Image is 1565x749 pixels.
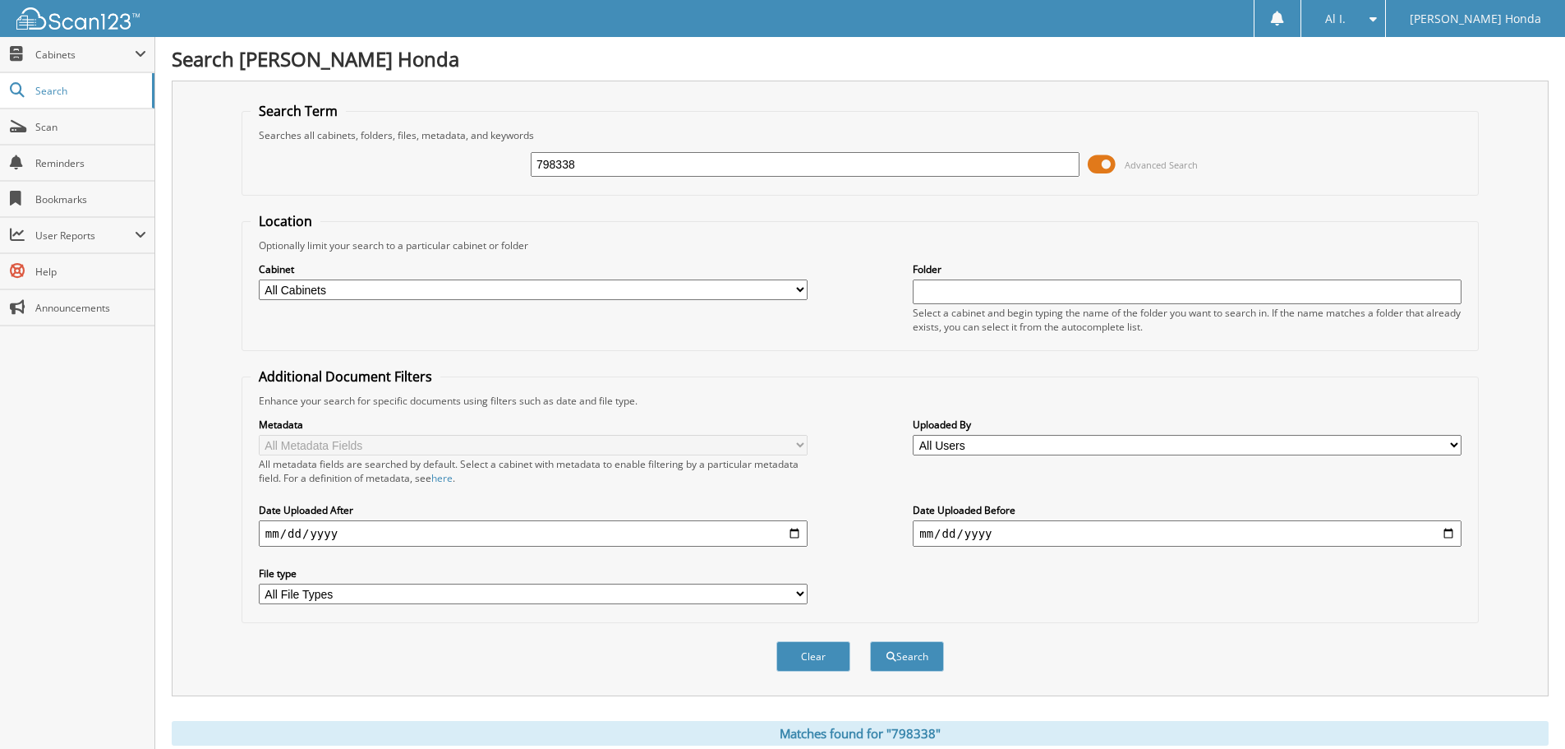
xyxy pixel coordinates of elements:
[35,301,146,315] span: Announcements
[870,641,944,672] button: Search
[16,7,140,30] img: scan123-logo-white.svg
[35,192,146,206] span: Bookmarks
[251,368,440,386] legend: Additional Document Filters
[1410,14,1541,24] span: [PERSON_NAME] Honda
[251,394,1470,408] div: Enhance your search for specific documents using filters such as date and file type.
[913,418,1461,432] label: Uploaded By
[35,120,146,134] span: Scan
[1125,159,1198,171] span: Advanced Search
[431,471,453,485] a: here
[259,566,808,580] label: File type
[913,503,1461,517] label: Date Uploaded Before
[259,457,808,485] div: All metadata fields are searched by default. Select a cabinet with metadata to enable filtering b...
[913,520,1461,547] input: end
[1483,670,1565,749] iframe: Chat Widget
[251,212,320,230] legend: Location
[35,84,144,98] span: Search
[172,45,1549,72] h1: Search [PERSON_NAME] Honda
[259,520,808,547] input: start
[35,156,146,170] span: Reminders
[35,265,146,279] span: Help
[259,503,808,517] label: Date Uploaded After
[35,229,135,243] span: User Reports
[251,128,1470,142] div: Searches all cabinets, folders, files, metadata, and keywords
[172,721,1549,746] div: Matches found for "798338"
[259,262,808,276] label: Cabinet
[251,238,1470,252] div: Optionally limit your search to a particular cabinet or folder
[913,262,1461,276] label: Folder
[776,641,850,672] button: Clear
[35,48,135,62] span: Cabinets
[1325,14,1346,24] span: Al I.
[913,306,1461,334] div: Select a cabinet and begin typing the name of the folder you want to search in. If the name match...
[259,418,808,432] label: Metadata
[251,102,346,120] legend: Search Term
